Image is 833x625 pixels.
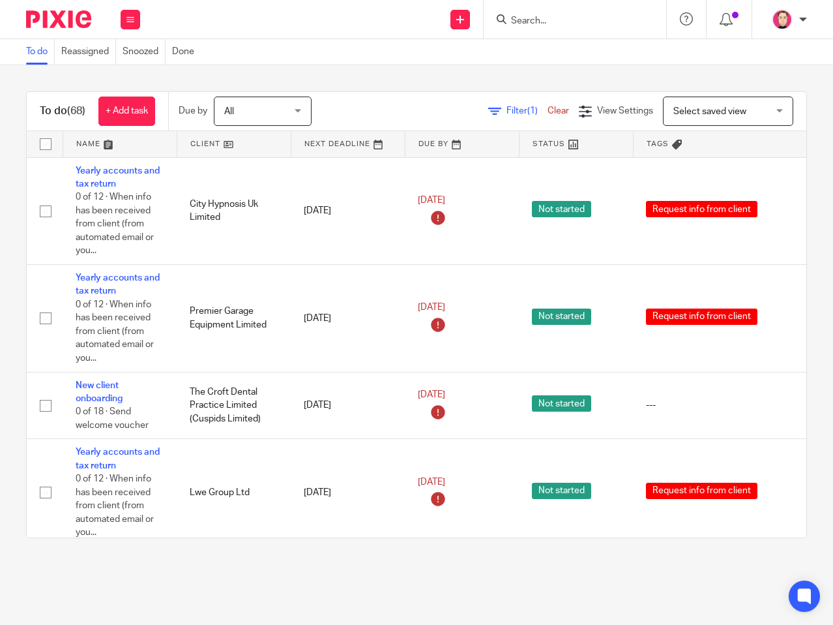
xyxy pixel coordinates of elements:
[646,483,757,499] span: Request info from client
[532,309,591,325] span: Not started
[673,107,746,116] span: Select saved view
[772,9,793,30] img: Bradley%20-%20Pink.png
[67,106,85,116] span: (68)
[76,300,154,363] span: 0 of 12 · When info has been received from client (from automated email or you...
[597,106,653,115] span: View Settings
[291,157,405,265] td: [DATE]
[548,106,569,115] a: Clear
[418,196,445,205] span: [DATE]
[76,381,123,403] a: New client onboarding
[532,483,591,499] span: Not started
[291,439,405,547] td: [DATE]
[646,201,757,217] span: Request info from client
[291,265,405,373] td: [DATE]
[418,390,445,399] span: [DATE]
[647,140,669,147] span: Tags
[532,201,591,217] span: Not started
[418,478,445,487] span: [DATE]
[510,16,627,27] input: Search
[179,104,207,117] p: Due by
[506,106,548,115] span: Filter
[76,273,160,296] a: Yearly accounts and tax return
[76,448,160,470] a: Yearly accounts and tax return
[177,265,291,373] td: Premier Garage Equipment Limited
[61,39,116,65] a: Reassigned
[527,106,538,115] span: (1)
[98,97,155,126] a: + Add task
[532,395,591,412] span: Not started
[177,372,291,439] td: The Croft Dental Practice Limited (Cuspids Limited)
[40,104,85,118] h1: To do
[76,474,154,537] span: 0 of 12 · When info has been received from client (from automated email or you...
[646,309,757,325] span: Request info from client
[123,39,166,65] a: Snoozed
[26,10,91,28] img: Pixie
[224,107,234,116] span: All
[418,303,445,312] span: [DATE]
[172,39,201,65] a: Done
[26,39,55,65] a: To do
[76,166,160,189] a: Yearly accounts and tax return
[177,157,291,265] td: City Hypnosis Uk Limited
[177,439,291,547] td: Lwe Group Ltd
[646,399,820,412] div: ---
[76,192,154,255] span: 0 of 12 · When info has been received from client (from automated email or you...
[76,407,149,430] span: 0 of 18 · Send welcome voucher
[291,372,405,439] td: [DATE]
